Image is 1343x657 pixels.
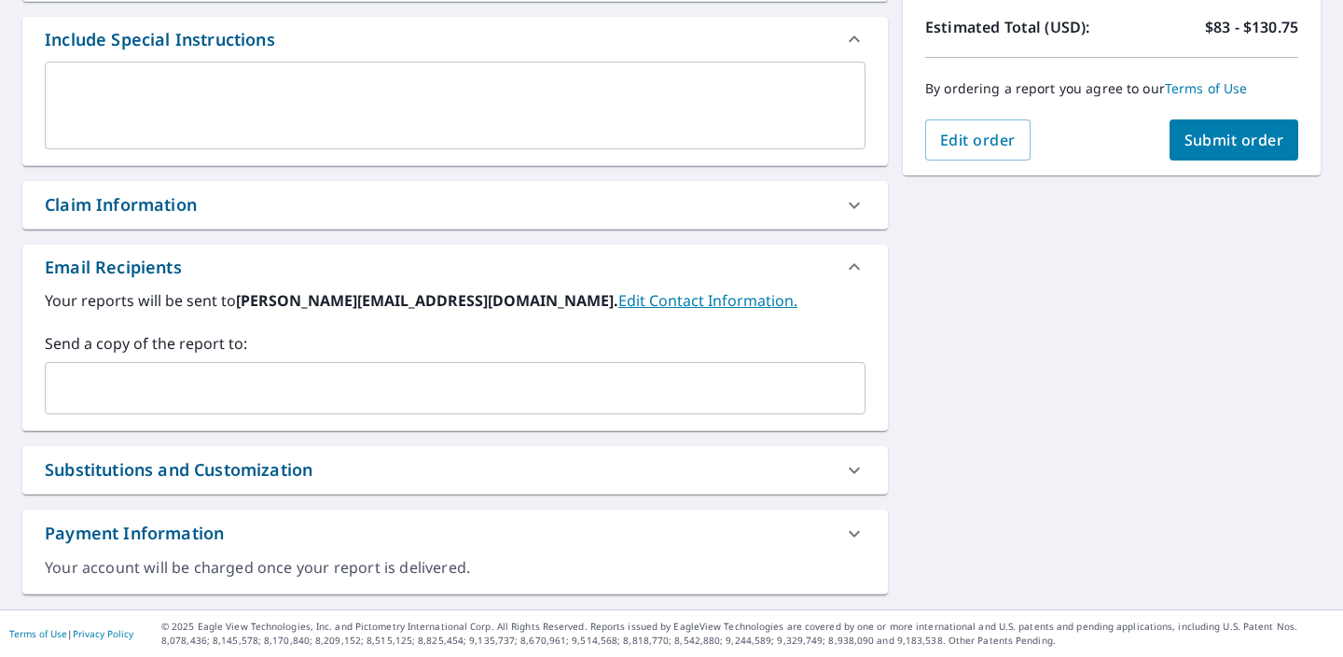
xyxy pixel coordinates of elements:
[45,289,865,312] label: Your reports will be sent to
[161,620,1334,648] p: © 2025 Eagle View Technologies, Inc. and Pictometry International Corp. All Rights Reserved. Repo...
[22,17,888,62] div: Include Special Instructions
[22,245,888,289] div: Email Recipients
[45,332,865,355] label: Send a copy of the report to:
[236,290,618,311] b: [PERSON_NAME][EMAIL_ADDRESS][DOMAIN_NAME].
[9,628,133,639] p: |
[22,446,888,494] div: Substitutions and Customization
[45,521,224,546] div: Payment Information
[22,510,888,557] div: Payment Information
[1170,119,1299,161] button: Submit order
[45,557,865,579] div: Your account will be charged once your report is delivered.
[73,627,133,640] a: Privacy Policy
[618,290,797,311] a: EditContactInfo
[45,192,197,217] div: Claim Information
[45,457,312,482] div: Substitutions and Customization
[925,119,1031,161] button: Edit order
[1184,130,1284,150] span: Submit order
[1165,79,1248,97] a: Terms of Use
[45,255,182,280] div: Email Recipients
[22,181,888,229] div: Claim Information
[9,627,67,640] a: Terms of Use
[925,80,1298,97] p: By ordering a report you agree to our
[925,16,1112,38] p: Estimated Total (USD):
[940,130,1016,150] span: Edit order
[1205,16,1298,38] p: $83 - $130.75
[45,27,275,52] div: Include Special Instructions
